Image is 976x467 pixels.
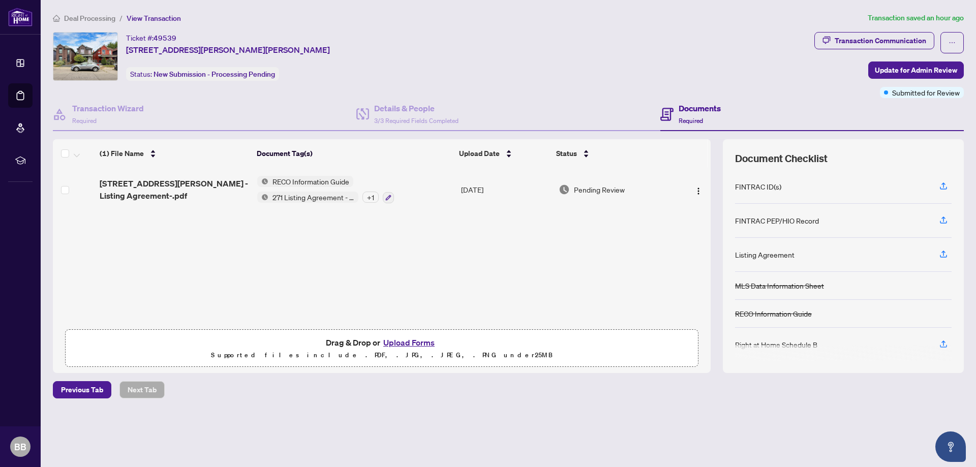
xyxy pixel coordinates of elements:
span: View Transaction [127,14,181,23]
h4: Details & People [374,102,459,114]
div: RECO Information Guide [735,308,812,319]
span: Update for Admin Review [875,62,957,78]
span: Drag & Drop orUpload FormsSupported files include .PDF, .JPG, .JPEG, .PNG under25MB [66,330,698,367]
span: ellipsis [949,39,956,46]
span: Required [72,117,97,124]
span: Deal Processing [64,14,115,23]
div: MLS Data Information Sheet [735,280,824,291]
div: FINTRAC PEP/HIO Record [735,215,819,226]
button: Upload Forms [380,336,438,349]
li: / [119,12,123,24]
th: Status [552,139,673,168]
span: Document Checklist [735,151,828,166]
span: Upload Date [459,148,500,159]
img: Status Icon [257,176,268,187]
span: Drag & Drop or [326,336,438,349]
td: [DATE] [457,168,554,211]
span: RECO Information Guide [268,176,353,187]
h4: Documents [679,102,721,114]
span: 49539 [154,34,176,43]
div: Transaction Communication [835,33,926,49]
span: Status [556,148,577,159]
span: New Submission - Processing Pending [154,70,275,79]
img: logo [8,8,33,26]
p: Supported files include .PDF, .JPG, .JPEG, .PNG under 25 MB [72,349,692,361]
img: IMG-X12351013_1.jpg [53,33,117,80]
button: Next Tab [119,381,165,398]
button: Previous Tab [53,381,111,398]
h4: Transaction Wizard [72,102,144,114]
span: [STREET_ADDRESS][PERSON_NAME] - Listing Agreement-.pdf [100,177,249,202]
button: Open asap [935,431,966,462]
span: Required [679,117,703,124]
span: BB [14,440,26,454]
span: home [53,15,60,22]
th: Document Tag(s) [253,139,455,168]
th: Upload Date [455,139,552,168]
article: Transaction saved an hour ago [868,12,964,24]
span: 271 Listing Agreement - Seller Designated Representation Agreement Authority to Offer for Sale [268,192,358,203]
span: 3/3 Required Fields Completed [374,117,459,124]
span: (1) File Name [100,148,144,159]
div: Status: [126,67,279,81]
span: Previous Tab [61,382,103,398]
img: Status Icon [257,192,268,203]
div: Listing Agreement [735,249,795,260]
div: Ticket #: [126,32,176,44]
img: Document Status [559,184,570,195]
img: Logo [694,187,703,195]
span: [STREET_ADDRESS][PERSON_NAME][PERSON_NAME] [126,44,330,56]
button: Transaction Communication [814,32,934,49]
th: (1) File Name [96,139,252,168]
button: Logo [690,181,707,198]
button: Status IconRECO Information GuideStatus Icon271 Listing Agreement - Seller Designated Representat... [257,176,394,203]
div: Right at Home Schedule B [735,339,817,350]
span: Pending Review [574,184,625,195]
button: Update for Admin Review [868,61,964,79]
span: Submitted for Review [892,87,960,98]
div: FINTRAC ID(s) [735,181,781,192]
div: + 1 [362,192,379,203]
